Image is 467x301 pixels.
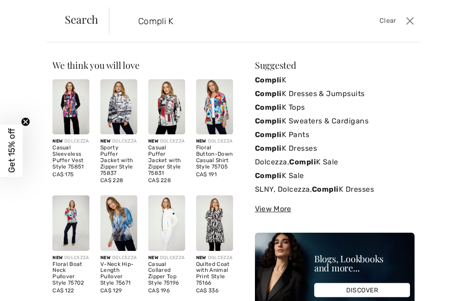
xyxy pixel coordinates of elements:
[255,76,282,84] strong: Compli
[255,142,415,155] a: CompliK Dresses
[52,145,89,170] div: Casual Sleeveless Puffer Vest Style 75851
[289,158,316,166] strong: Compli
[196,145,233,170] div: Floral Button-Down Casual Shirt Style 75705
[196,195,233,250] img: Quilted Coat with Animal Print Style 75166. As sample
[255,61,415,70] div: Suggested
[100,177,123,184] span: CA$ 228
[100,195,137,250] img: V-Neck Hip-Length Pullover Style 75671. As sample
[312,185,339,194] strong: Compli
[255,155,415,169] a: Dolcezza,CompliK Sale
[196,138,206,144] span: New
[379,16,396,26] span: Clear
[255,204,415,214] div: View More
[196,255,233,261] div: DOLCEZZA
[255,169,415,183] a: CompliK Sale
[52,255,62,260] span: New
[52,59,139,71] span: We think you will love
[255,101,415,114] a: CompliK Tops
[255,171,282,180] strong: Compli
[196,261,233,286] div: Quilted Coat with Animal Print Style 75166
[100,287,122,294] span: CA$ 129
[255,73,415,87] a: CompliK
[131,7,335,35] input: TYPE TO SEARCH
[52,138,89,145] div: DOLCEZZA
[255,89,282,98] strong: Compli
[148,138,158,144] span: New
[52,255,89,261] div: DOLCEZZA
[196,287,218,294] span: CA$ 336
[52,261,89,286] div: Floral Boat Neck Pullover Style 75702
[255,103,282,112] strong: Compli
[100,261,137,286] div: V-Neck Hip-Length Pullover Style 75671
[52,138,62,144] span: New
[148,255,185,261] div: DOLCEZZA
[21,117,30,126] button: Close teaser
[255,128,415,142] a: CompliK Pants
[196,255,206,260] span: New
[100,138,110,144] span: New
[100,79,137,134] img: Sporty Puffer Jacket with Zipper Style 75837. As sample
[196,79,233,134] img: Floral Button-Down Casual Shirt Style 75705. As sample
[52,195,89,250] img: Floral Boat Neck Pullover Style 75702. As sample
[255,114,415,128] a: CompliK Sweaters & Cardigans
[314,254,410,272] div: Blogs, Lookbooks and more...
[148,287,170,294] span: CA$ 196
[148,177,171,184] span: CA$ 228
[255,87,415,101] a: CompliK Dresses & Jumpsuits
[148,255,158,260] span: New
[255,144,282,153] strong: Compli
[21,6,40,15] span: Chat
[196,171,217,178] span: CA$ 191
[100,255,110,260] span: New
[148,79,185,134] img: Casual Puffer Jacket with Zipper Style 75831. As sample
[148,145,185,176] div: Casual Puffer Jacket with Zipper Style 75831
[255,117,282,125] strong: Compli
[100,255,137,261] div: DOLCEZZA
[196,138,233,145] div: DOLCEZZA
[255,130,282,139] strong: Compli
[100,145,137,176] div: Sporty Puffer Jacket with Zipper Style 75837
[52,287,74,294] span: CA$ 122
[255,183,415,196] a: SLNY, Dolcezza,CompliK Dresses
[148,138,185,145] div: DOLCEZZA
[314,283,410,297] div: DISCOVER
[404,14,417,28] button: Close
[100,138,137,145] div: DOLCEZZA
[52,79,89,134] img: Casual Sleeveless Puffer Vest Style 75851. As sample
[148,261,185,286] div: Casual Collared Zipper Top Style 75196
[148,195,185,250] img: Casual Collared Zipper Top Style 75196. Off-white
[65,14,98,25] span: Search
[6,128,17,173] span: Get 15% off
[52,171,73,178] span: CA$ 175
